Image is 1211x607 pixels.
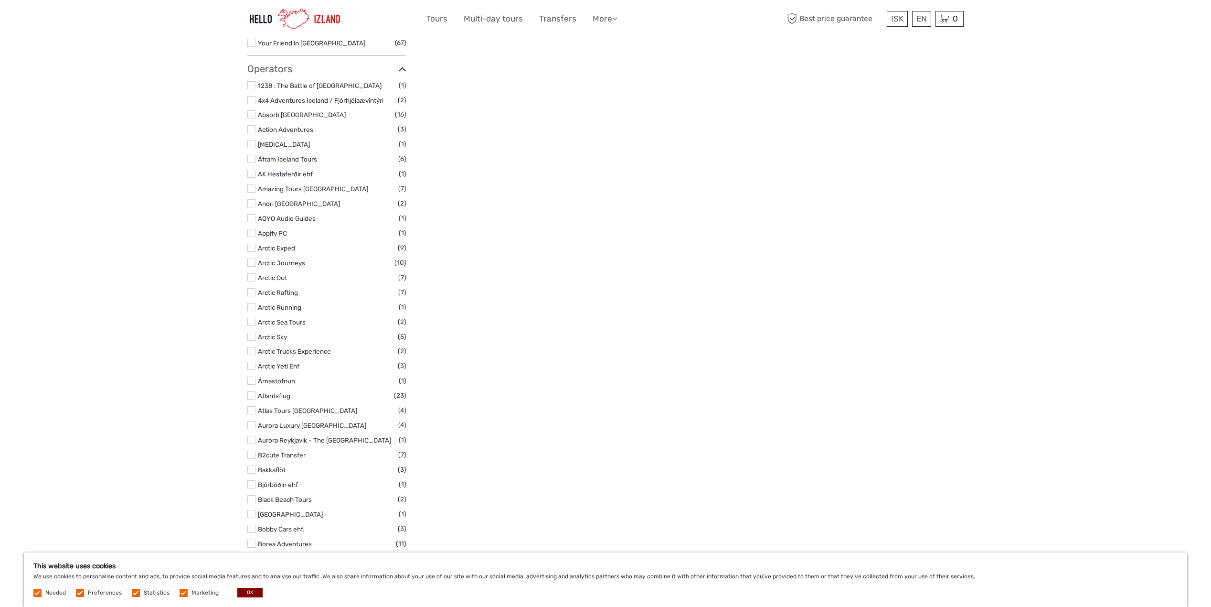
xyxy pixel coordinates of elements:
span: (11) [396,538,406,549]
a: Arctic Out [258,274,287,282]
span: (23) [394,390,406,401]
span: (2) [398,198,406,209]
a: 1238 : The Battle of [GEOGRAPHIC_DATA] [258,82,382,89]
a: Aurora Reykjavik - The [GEOGRAPHIC_DATA] [258,436,391,444]
a: Absorb [GEOGRAPHIC_DATA] [258,111,346,119]
span: (16) [395,109,406,120]
span: (7) [398,272,406,283]
label: Marketing [191,589,219,597]
button: Open LiveChat chat widget [110,15,121,26]
a: Atlantsflug [258,392,290,400]
a: B2cute Transfer [258,451,306,459]
button: OK [237,588,263,597]
a: 4x4 Adventures Iceland / Fjórhjólaævintýri [258,97,383,104]
span: (1) [399,375,406,386]
a: Árnastofnun [258,377,295,385]
span: (3) [398,360,406,371]
a: Arctic Sea Tours [258,318,306,326]
a: [GEOGRAPHIC_DATA] [258,510,323,518]
span: (10) [394,257,406,268]
span: (1) [399,213,406,224]
a: More [593,12,617,26]
span: (1) [399,168,406,179]
span: ISK [891,14,903,23]
label: Statistics [144,589,170,597]
a: Bjórböðin ehf [258,481,298,488]
span: (9) [398,242,406,253]
span: (2) [398,494,406,505]
a: Your Friend in [GEOGRAPHIC_DATA] [258,39,365,47]
span: (2) [398,95,406,106]
p: We're away right now. Please check back later! [13,17,108,24]
span: (3) [398,124,406,135]
h3: Operators [247,63,406,75]
span: (5) [398,331,406,342]
a: Amazing Tours [GEOGRAPHIC_DATA] [258,185,368,193]
a: Borea Adventures [258,540,312,548]
label: Preferences [88,589,122,597]
a: Bakkaflöt [258,466,286,474]
a: Andri [GEOGRAPHIC_DATA] [258,200,340,207]
a: Action Adventures [258,126,313,133]
span: (4) [398,420,406,431]
span: (3) [398,523,406,534]
span: 0 [951,14,959,23]
img: 1270-cead85dc-23af-4572-be81-b346f9cd5751_logo_small.jpg [247,7,343,31]
a: Tours [426,12,447,26]
span: Best price guarantee [785,11,884,27]
span: (1) [399,80,406,91]
a: Arctic Yeti Ehf [258,362,299,370]
a: [MEDICAL_DATA] [258,141,310,148]
a: Appify PC [258,229,287,237]
a: Transfers [539,12,576,26]
a: Arctic Exped [258,244,295,252]
a: Bobby Cars ehf. [258,525,304,533]
a: Multi-day tours [464,12,523,26]
span: (4) [398,405,406,416]
span: (3) [398,464,406,475]
div: We use cookies to personalise content and ads, to provide social media features and to analyse ou... [24,553,1187,607]
span: (1) [399,509,406,520]
span: (2) [398,316,406,327]
a: Atlas Tours [GEOGRAPHIC_DATA] [258,407,357,414]
span: (1) [399,434,406,445]
div: EN [912,11,931,27]
span: (2) [398,346,406,357]
a: Arctic Rafting [258,289,298,296]
span: (1) [399,302,406,313]
span: (7) [398,287,406,298]
a: AK Hestaferðir ehf [258,170,313,178]
span: (1) [399,139,406,150]
a: Aurora Luxury [GEOGRAPHIC_DATA] [258,422,366,429]
h5: This website uses cookies [33,562,1178,570]
a: Arctic Running [258,303,301,311]
a: Black Beach Tours [258,496,312,503]
span: (1) [399,479,406,490]
span: (67) [395,37,406,48]
a: Arctic Trucks Experience [258,347,331,355]
a: Arctic Journeys [258,259,305,267]
span: (7) [398,183,406,194]
span: (1) [399,228,406,238]
a: Arctic Sky [258,333,287,341]
label: Needed [45,589,66,597]
span: (6) [398,153,406,164]
a: AOYO Audio Guides [258,215,316,222]
a: Áfram Iceland Tours [258,155,317,163]
span: (7) [398,449,406,460]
